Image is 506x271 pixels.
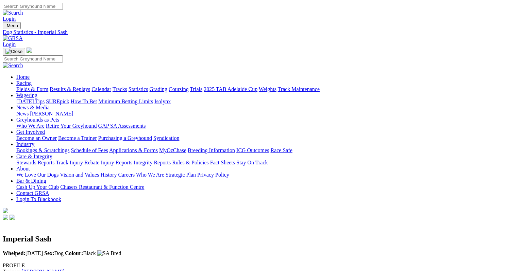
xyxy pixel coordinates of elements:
img: Search [3,62,23,69]
a: News & Media [16,105,50,110]
a: News [16,111,29,116]
img: logo-grsa-white.png [3,208,8,213]
a: Become an Owner [16,135,57,141]
div: News & Media [16,111,503,117]
a: Dog Statistics - Imperial Sash [3,29,503,35]
a: We Love Our Dogs [16,172,58,178]
a: [PERSON_NAME] [30,111,73,116]
a: Race Safe [270,147,292,153]
a: Integrity Reports [134,160,171,165]
a: Who We Are [136,172,164,178]
a: Strategic Plan [166,172,196,178]
div: Care & Integrity [16,160,503,166]
a: How To Bet [71,98,97,104]
a: Breeding Information [188,147,235,153]
span: Black [65,250,96,256]
a: Login [3,41,16,47]
a: Retire Your Greyhound [46,123,97,129]
a: Weights [259,86,276,92]
b: Colour: [65,250,83,256]
img: twitter.svg [10,215,15,220]
div: Greyhounds as Pets [16,123,503,129]
a: Trials [190,86,202,92]
a: Calendar [91,86,111,92]
a: Become a Trainer [58,135,97,141]
a: Injury Reports [101,160,132,165]
img: Close [5,49,22,54]
button: Toggle navigation [3,48,25,55]
div: Bar & Dining [16,184,503,190]
a: Isolynx [154,98,171,104]
a: Careers [118,172,135,178]
a: Contact GRSA [16,190,49,196]
b: Sex: [44,250,54,256]
a: 2025 TAB Adelaide Cup [204,86,257,92]
a: Stay On Track [236,160,268,165]
a: Fact Sheets [210,160,235,165]
a: Industry [16,141,34,147]
a: MyOzChase [159,147,186,153]
a: Care & Integrity [16,153,52,159]
img: logo-grsa-white.png [27,48,32,53]
a: Schedule of Fees [71,147,108,153]
a: Coursing [169,86,189,92]
div: Industry [16,147,503,153]
a: ICG Outcomes [236,147,269,153]
a: Rules & Policies [172,160,209,165]
a: Racing [16,80,32,86]
a: Login [3,16,16,22]
a: Grading [150,86,167,92]
a: Cash Up Your Club [16,184,59,190]
a: About [16,166,30,171]
a: Greyhounds as Pets [16,117,59,123]
div: PROFILE [3,263,503,269]
b: Whelped: [3,250,26,256]
span: Dog [44,250,64,256]
div: Get Involved [16,135,503,141]
input: Search [3,55,63,62]
a: Who We Are [16,123,45,129]
a: Login To Blackbook [16,196,61,202]
a: Bookings & Scratchings [16,147,69,153]
a: Minimum Betting Limits [98,98,153,104]
a: Vision and Values [60,172,99,178]
a: Wagering [16,92,37,98]
h2: Imperial Sash [3,234,503,243]
img: Search [3,10,23,16]
a: Fields & Form [16,86,48,92]
span: [DATE] [3,250,43,256]
img: SA Bred [97,250,121,256]
a: Purchasing a Greyhound [98,135,152,141]
div: Racing [16,86,503,92]
a: Home [16,74,30,80]
div: About [16,172,503,178]
a: Privacy Policy [197,172,229,178]
a: Get Involved [16,129,45,135]
button: Toggle navigation [3,22,21,29]
a: Stewards Reports [16,160,54,165]
a: Bar & Dining [16,178,46,184]
span: Menu [7,23,18,28]
input: Search [3,3,63,10]
a: Statistics [129,86,148,92]
img: GRSA [3,35,23,41]
a: Tracks [113,86,127,92]
a: GAP SA Assessments [98,123,146,129]
a: [DATE] Tips [16,98,45,104]
img: facebook.svg [3,215,8,220]
a: Track Injury Rebate [56,160,99,165]
a: Applications & Forms [109,147,158,153]
div: Wagering [16,98,503,105]
a: SUREpick [46,98,69,104]
a: Chasers Restaurant & Function Centre [60,184,144,190]
a: History [100,172,117,178]
a: Track Maintenance [278,86,320,92]
a: Results & Replays [50,86,90,92]
a: Syndication [153,135,179,141]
